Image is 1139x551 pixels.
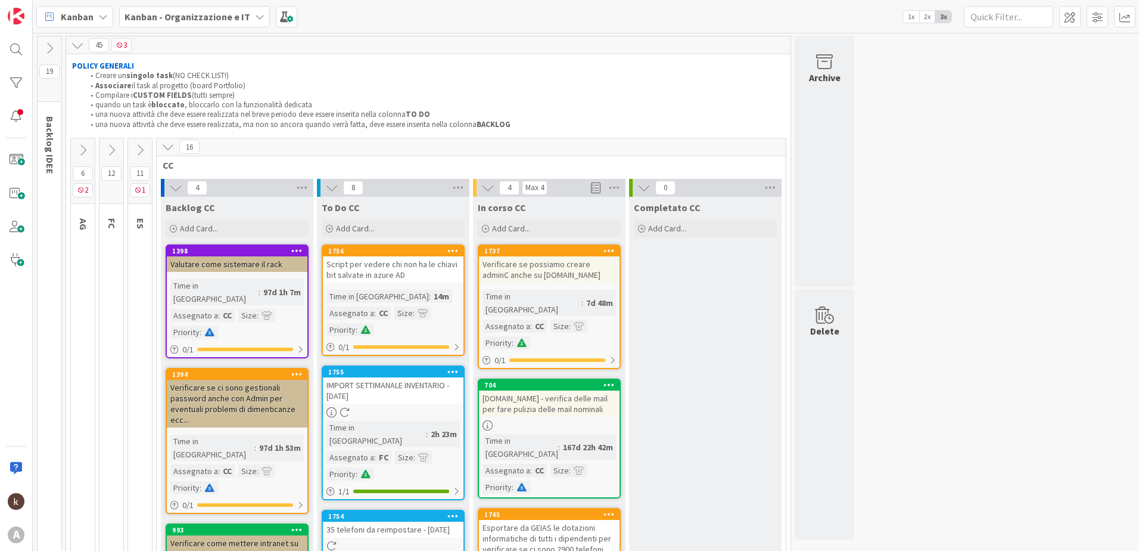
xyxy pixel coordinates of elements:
div: Priority [483,336,512,349]
div: Time in [GEOGRAPHIC_DATA] [483,290,581,316]
div: 97d 1h 53m [256,441,304,454]
div: CC [532,320,547,333]
a: 1398Valutare come sistemare il rackTime in [GEOGRAPHIC_DATA]:97d 1h 7mAssegnato a:CCSize:Priority... [166,244,309,358]
div: CC [376,307,391,320]
div: Priority [170,481,200,494]
span: FC [106,218,118,229]
div: Size [238,309,257,322]
span: 3x [935,11,951,23]
span: : [374,307,376,320]
a: 1737Verificare se possiamo creare adminC anche su [DOMAIN_NAME]Time in [GEOGRAPHIC_DATA]:7d 48mAs... [478,244,621,369]
div: Priority [326,323,356,336]
span: 0 / 1 [182,343,194,356]
span: 45 [89,38,109,52]
a: 704[DOMAIN_NAME] - verifica delle mail per fare pulizia delle mail nominaliTime in [GEOGRAPHIC_DA... [478,379,621,499]
span: ES [135,218,147,229]
span: 19 [39,64,60,79]
strong: singolo task [126,70,173,81]
a: 1755IMPORT SETTIMANALE INVENTARIO - [DATE]Time in [GEOGRAPHIC_DATA]:2h 23mAssegnato a:FCSize:Prio... [322,366,465,500]
div: 993 [172,526,307,534]
span: 2 [73,183,93,197]
div: Size [238,465,257,478]
div: 1755 [323,367,463,377]
span: : [259,286,260,299]
span: In corso CC [478,202,526,213]
div: 0/1 [479,353,620,368]
div: Assegnato a [326,451,374,464]
span: 8 [343,181,363,195]
div: [DOMAIN_NAME] - verifica delle mail per fare pulizia delle mail nominali [479,391,620,417]
strong: CUSTOM FIELDS [133,90,192,100]
li: Compilare i (tutti sempre) [84,91,785,100]
span: 0 / 1 [338,341,350,354]
div: 1755 [328,368,463,376]
li: Creare un (NO CHECK LIST!) [84,71,785,81]
div: 1394 [172,370,307,379]
div: CC [220,465,235,478]
strong: Associare [95,81,132,91]
div: FC [376,451,391,464]
div: Size [550,320,569,333]
li: una nuova attività che deve essere realizzata nel breve periodo deve essere inserita nella colonna [84,110,785,119]
div: 97d 1h 7m [260,286,304,299]
span: : [569,464,571,477]
span: Add Card... [492,223,530,234]
div: Verificare se possiamo creare adminC anche su [DOMAIN_NAME] [479,256,620,283]
div: 7d 48m [583,296,616,309]
div: 1/1 [323,484,463,499]
span: Kanban [61,10,94,24]
div: 1398 [172,247,307,255]
span: Add Card... [648,223,686,234]
div: 1737 [479,246,620,256]
div: 1745 [484,510,620,519]
div: Assegnato a [326,307,374,320]
div: Assegnato a [170,309,218,322]
span: Add Card... [180,223,218,234]
span: : [530,320,532,333]
div: Delete [810,324,839,338]
li: quando un task è , bloccarlo con la funzionalità dedicata [84,100,785,110]
span: : [429,290,431,303]
div: 35 telefoni da reimpostare - [DATE] [323,522,463,537]
div: 1754 [323,511,463,522]
span: : [569,320,571,333]
span: 1 / 1 [338,485,350,498]
span: : [512,336,514,349]
span: Completato CC [634,202,701,213]
span: Backlog IDEE [44,116,56,174]
div: 1394Verificare se ci sono gestionali password anche con Admin per eventuali problemi di dimentica... [167,369,307,428]
span: 0 / 1 [182,499,194,512]
span: 4 [499,181,519,195]
span: 6 [73,166,93,181]
span: 16 [179,140,200,154]
strong: POLICY GENERALI [72,61,134,71]
div: 1737Verificare se possiamo creare adminC anche su [DOMAIN_NAME] [479,246,620,283]
span: Add Card... [336,223,374,234]
div: Priority [483,481,512,494]
img: kh [8,493,24,510]
span: : [413,451,415,464]
div: CC [532,464,547,477]
div: 1754 [328,512,463,521]
div: 1398Valutare come sistemare il rack [167,246,307,272]
span: Backlog CC [166,202,215,213]
div: 1745 [479,509,620,520]
div: Size [550,464,569,477]
span: AG [77,218,89,230]
span: 0 [655,181,676,195]
span: : [581,296,583,309]
div: 704 [479,380,620,391]
div: 1755IMPORT SETTIMANALE INVENTARIO - [DATE] [323,367,463,404]
div: Assegnato a [170,465,218,478]
div: 0/1 [167,342,307,357]
strong: BACKLOG [477,119,511,129]
div: Size [394,307,413,320]
span: : [530,464,532,477]
div: Archive [809,70,841,85]
div: 1737 [484,247,620,255]
div: Verificare se ci sono gestionali password anche con Admin per eventuali problemi di dimenticanze ... [167,380,307,428]
div: Time in [GEOGRAPHIC_DATA] [170,435,254,461]
span: : [257,465,259,478]
div: Priority [170,326,200,339]
span: 2x [919,11,935,23]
